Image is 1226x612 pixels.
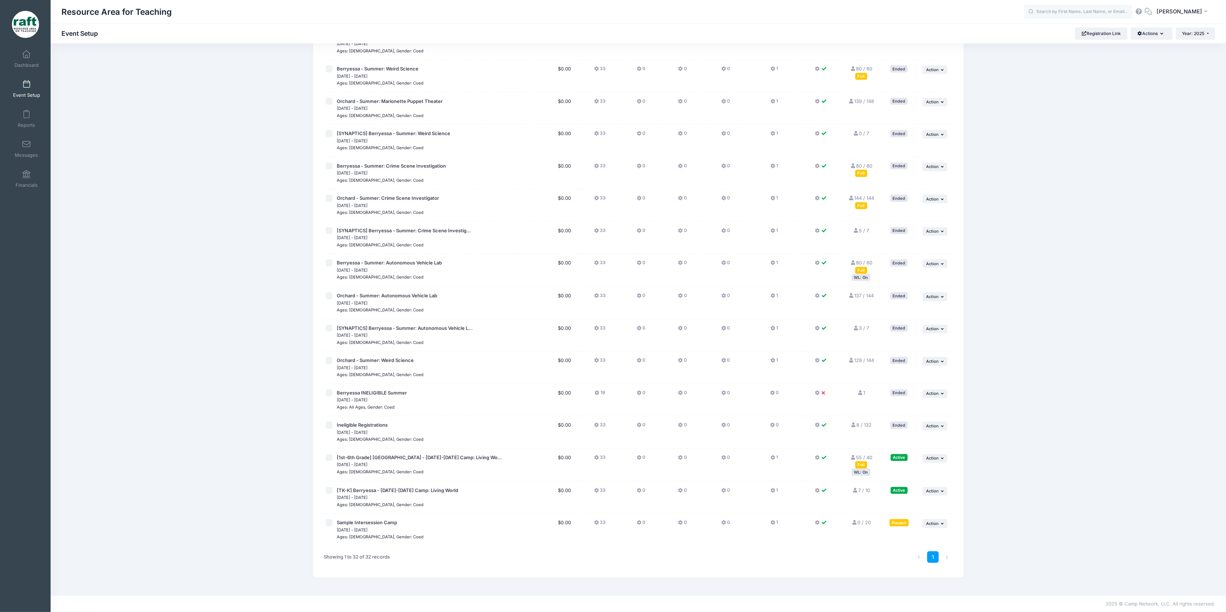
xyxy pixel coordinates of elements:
button: 1 [770,487,778,497]
small: [DATE] - [DATE] [337,203,367,208]
span: Financials [16,182,38,188]
small: Ages: [DEMOGRAPHIC_DATA], Gender: Coed [337,502,423,507]
button: 0 [678,519,687,530]
div: Full [855,267,867,274]
button: Action [922,98,948,107]
button: 0 [678,325,687,335]
button: 0 [637,325,645,335]
button: Action [922,454,948,463]
small: [DATE] - [DATE] [337,301,367,306]
span: Orchard - Summer: Crime Scene Investigator [337,195,439,201]
span: Action [926,197,939,202]
button: 0 [637,422,645,432]
div: Ended [890,389,908,396]
h1: Event Setup [61,30,104,37]
button: 1 [770,65,778,76]
button: 1 [770,195,778,205]
small: [DATE] - [DATE] [337,397,367,402]
span: Dashboard [14,62,39,68]
span: [TK-K] Berryessa - [DATE]-[DATE] Camp: Living World [337,487,458,493]
a: 139 / 148 [848,98,874,104]
small: Ages: All Ages, Gender: Coed [337,405,395,410]
div: Showing 1 to 32 of 32 records [324,549,390,565]
button: 0 [721,292,730,303]
span: Action [926,326,939,331]
button: 0 [770,422,779,432]
button: 0 [721,259,730,270]
button: Action [922,65,948,74]
button: 0 [721,65,730,76]
button: Year: 2025 [1176,27,1215,40]
a: Reports [9,106,44,132]
button: Action [922,357,948,366]
span: 2025 © Camp Network, LLC. All rights reserved. [1106,601,1215,607]
div: Full [855,461,867,468]
button: 1 [770,130,778,141]
span: Action [926,229,939,234]
td: $0.00 [552,157,577,190]
button: Action [922,292,948,301]
button: 0 [678,163,687,173]
button: 0 [678,454,687,465]
small: [DATE] - [DATE] [337,268,367,273]
button: Actions [1131,27,1172,40]
button: 0 [721,487,730,497]
small: Ages: [DEMOGRAPHIC_DATA], Gender: Coed [337,275,423,280]
div: Ended [890,292,908,299]
button: 0 [721,357,730,367]
button: 0 [721,454,730,465]
button: 33 [594,325,606,335]
span: Event Setup [13,92,40,98]
a: 8 / 132 [851,422,872,428]
button: 1 [770,454,778,465]
small: [DATE] - [DATE] [337,333,367,338]
td: $0.00 [552,222,577,254]
a: Registration Link [1075,27,1127,40]
span: Action [926,423,939,428]
button: [PERSON_NAME] [1152,4,1215,20]
span: Action [926,164,939,169]
td: $0.00 [552,287,577,319]
small: Ages: [DEMOGRAPHIC_DATA], Gender: Coed [337,178,423,183]
a: 1 [927,551,939,563]
td: $0.00 [552,514,577,546]
span: Year: 2025 [1182,31,1205,36]
a: Financials [9,166,44,191]
a: 0 / 7 [853,130,869,136]
small: Ages: [DEMOGRAPHIC_DATA], Gender: Coed [337,437,423,442]
button: 0 [637,487,645,497]
small: [DATE] - [DATE] [337,462,367,467]
span: Action [926,67,939,72]
div: Ended [890,195,908,202]
span: Orchard - Summer: Autonomous Vehicle Lab [337,293,437,298]
td: $0.00 [552,384,577,417]
div: Ended [890,422,908,428]
a: 1 [857,390,865,396]
td: $0.00 [552,416,577,449]
button: 33 [594,98,606,108]
button: 0 [637,163,645,173]
input: Search by First Name, Last Name, or Email... [1024,5,1132,19]
button: 33 [594,227,606,238]
small: [DATE] - [DATE] [337,171,367,176]
span: Action [926,132,939,137]
div: Ended [890,259,908,266]
a: Messages [9,136,44,161]
div: Ended [890,163,908,169]
div: Full [855,170,867,177]
td: $0.00 [552,482,577,514]
td: $0.00 [552,254,577,287]
button: 0 [637,227,645,238]
a: 80 / 80 Full [850,66,872,79]
td: $0.00 [552,60,577,92]
span: Messages [15,152,38,158]
span: Berryessa - Summer: Weird Science [337,66,418,72]
button: 1 [770,357,778,367]
button: 0 [721,163,730,173]
button: Action [922,227,948,236]
span: Berryessa - Summer: Crime Scene Investigation [337,163,446,169]
span: Action [926,391,939,396]
button: 0 [637,389,645,400]
span: Ineligible Registrations [337,422,388,428]
span: Action [926,359,939,364]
